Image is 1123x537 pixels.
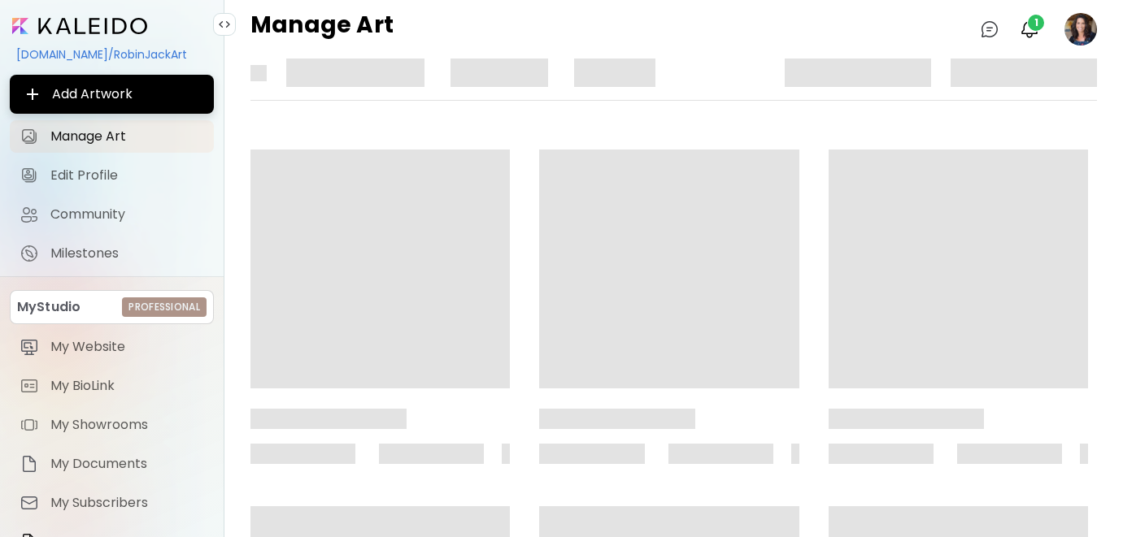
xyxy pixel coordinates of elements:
span: Milestones [50,245,204,262]
a: Manage Art iconManage Art [10,120,214,153]
a: itemMy Website [10,331,214,363]
a: itemMy BioLink [10,370,214,402]
span: My Documents [50,456,204,472]
span: My BioLink [50,378,204,394]
span: Add Artwork [23,84,201,104]
span: Manage Art [50,128,204,145]
img: item [20,376,39,396]
img: item [20,415,39,435]
img: Edit Profile icon [20,166,39,185]
img: bellIcon [1020,19,1039,39]
span: Community [50,206,204,223]
img: Milestones icon [20,244,39,263]
img: chatIcon [980,19,999,39]
a: itemMy Showrooms [10,409,214,441]
p: MyStudio [17,297,81,317]
a: Community iconCommunity [10,198,214,231]
img: item [20,493,39,513]
span: Edit Profile [50,167,204,184]
span: My Showrooms [50,417,204,433]
img: item [20,454,39,474]
span: 1 [1028,15,1044,31]
a: itemMy Subscribers [10,487,214,519]
a: completeMilestones iconMilestones [10,237,214,270]
button: Add Artwork [10,75,214,114]
img: item [20,337,39,357]
a: itemMy Documents [10,448,214,480]
h4: Manage Art [250,13,394,45]
button: bellIcon1 [1016,15,1043,43]
a: Edit Profile iconEdit Profile [10,159,214,192]
div: [DOMAIN_NAME]/RobinJackArt [10,41,214,68]
h6: Professional [128,300,200,314]
img: Manage Art icon [20,127,39,146]
span: My Website [50,339,204,355]
img: collapse [218,18,231,31]
span: My Subscribers [50,495,204,511]
img: Community icon [20,205,39,224]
